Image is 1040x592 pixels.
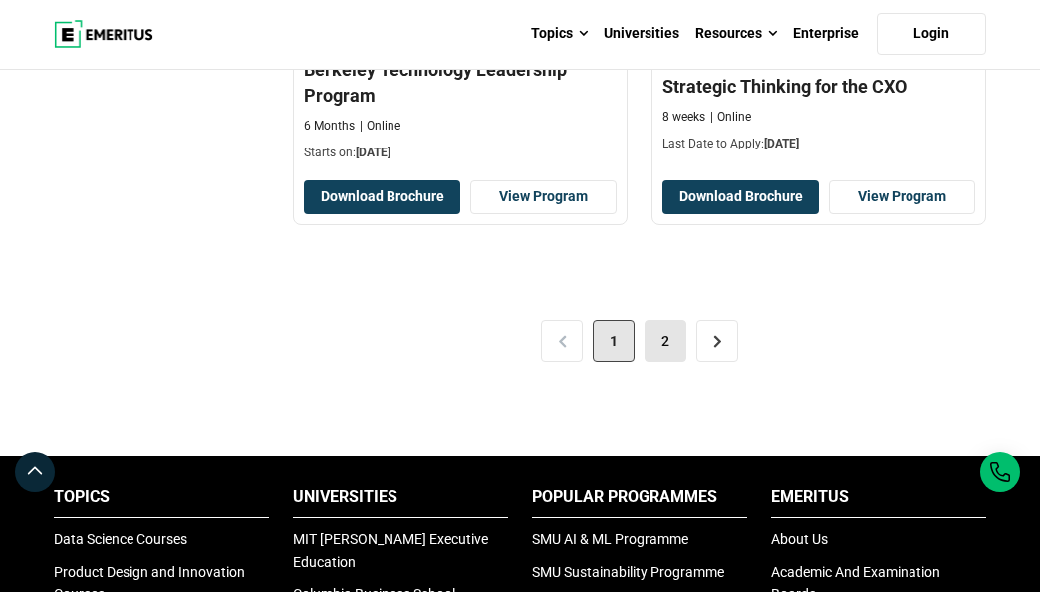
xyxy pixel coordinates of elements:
[662,74,975,99] h4: Strategic Thinking for the CXO
[829,180,975,214] a: View Program
[360,118,400,135] p: Online
[662,180,819,214] button: Download Brochure
[304,180,460,214] button: Download Brochure
[593,320,635,362] span: 1
[771,531,828,547] a: About Us
[645,320,686,362] a: 2
[696,320,738,362] a: >
[532,531,688,547] a: SMU AI & ML Programme
[293,531,488,569] a: MIT [PERSON_NAME] Executive Education
[356,146,390,159] span: [DATE]
[304,118,355,135] p: 6 Months
[662,109,705,126] p: 8 weeks
[304,57,617,107] h4: Berkeley Technology Leadership Program
[304,145,617,161] p: Starts on:
[54,531,187,547] a: Data Science Courses
[532,564,724,580] a: SMU Sustainability Programme
[710,109,751,126] p: Online
[662,136,975,152] p: Last Date to Apply:
[470,180,617,214] a: View Program
[877,13,986,55] a: Login
[764,137,799,150] span: [DATE]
